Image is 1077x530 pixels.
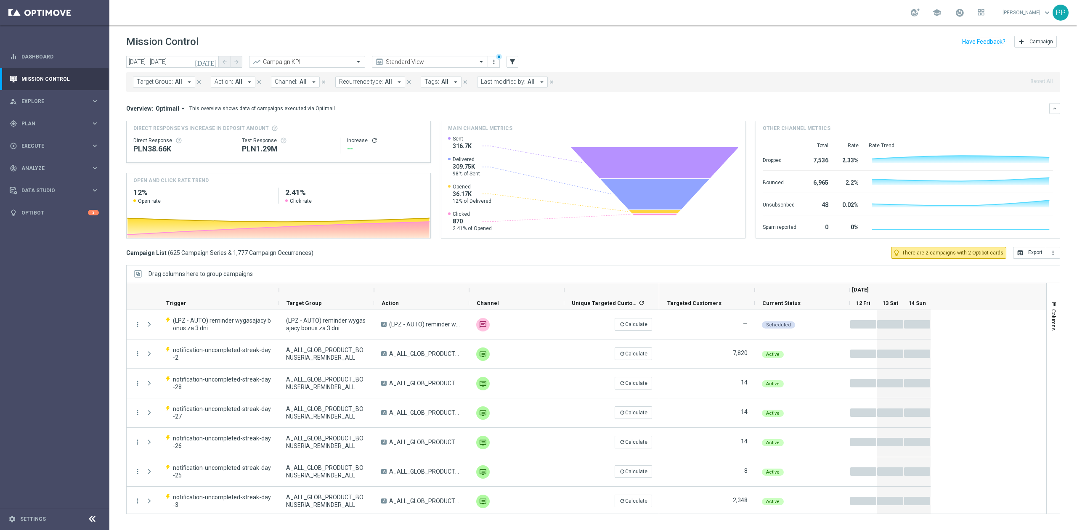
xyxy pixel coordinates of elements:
div: Press SPACE to select this row. [659,339,931,369]
i: equalizer [10,53,17,61]
i: arrow_drop_down [538,78,546,86]
a: Optibot [21,201,88,224]
span: 309.75K [453,163,480,170]
div: Direct Response [133,137,228,144]
button: keyboard_arrow_down [1049,103,1060,114]
div: Mission Control [10,68,99,90]
colored-tag: Active [762,468,784,476]
span: Scheduled [766,322,791,328]
button: more_vert [490,57,498,67]
div: 2.2% [838,175,859,188]
i: person_search [10,98,17,105]
span: notification-uncompleted-streak-day-25 [173,464,272,479]
span: Active [766,381,780,387]
i: keyboard_arrow_right [91,119,99,127]
button: more_vert [134,379,141,387]
span: All [441,78,448,85]
span: 14 Sun [909,300,926,306]
button: more_vert [134,321,141,328]
span: Recurrence type: [339,78,383,85]
span: notification-uncompleted-streak-day-28 [173,376,272,391]
span: A_ALL_GLOB_PRODUCT_BONUSERIA_DAILY_28 [389,379,462,387]
div: PLN38,655 [133,144,228,154]
button: Optimail arrow_drop_down [153,105,189,112]
span: A_ALL_GLOB_PRODUCT_BONUSERIA_DAILY_3 [389,497,462,505]
span: A [381,381,387,386]
button: close [462,77,469,87]
span: Action [382,300,399,306]
button: close [195,77,203,87]
span: A_ALL_GLOB_PRODUCT_BONUSERIA_DAILY_27 [389,409,462,416]
i: close [321,79,326,85]
i: add [1018,38,1025,45]
span: A_ALL_GLOB_PRODUCT_BONUSERIA_DAILY_26 [389,438,462,446]
i: filter_alt [509,58,516,66]
div: Test Response [242,137,333,144]
a: [PERSON_NAME]keyboard_arrow_down [1002,6,1053,19]
span: A_ALL_GLOB_PRODUCT_BONUSERIA_REMINDER_ALL [286,464,367,479]
colored-tag: Active [762,350,784,358]
span: A [381,410,387,415]
div: Private message RT [476,347,490,361]
colored-tag: Active [762,409,784,417]
button: Mission Control [9,76,99,82]
label: 2,348 [733,496,748,504]
span: (LPZ - AUTO) reminder wygasajacy bonus za 3 dni [389,321,462,328]
div: Data Studio [10,187,91,194]
div: Dropped [763,153,796,166]
span: Execute [21,143,91,148]
button: refreshCalculate [615,347,652,360]
div: Press SPACE to select this row. [659,428,931,457]
i: arrow_drop_down [186,78,193,86]
button: Data Studio keyboard_arrow_right [9,187,99,194]
span: 2.41% of Opened [453,225,492,232]
i: more_vert [1050,249,1056,256]
i: refresh [638,299,645,306]
span: Active [766,411,780,416]
div: lightbulb Optibot 2 [9,209,99,216]
button: close [405,77,413,87]
span: A_ALL_GLOB_PRODUCT_BONUSERIA_REMINDER_ALL [286,346,367,361]
button: arrow_forward [231,56,242,68]
span: school [932,8,942,17]
div: 0 [806,220,828,233]
div: There are unsaved changes [496,54,502,60]
span: Current Status [762,300,801,306]
div: Private message RT [476,406,490,420]
span: A_ALL_GLOB_PRODUCT_BONUSERIA_DAILY_25 [389,468,462,475]
button: close [255,77,263,87]
div: Dashboard [10,45,99,68]
span: notification-uncompleted-streak-day-27 [173,405,272,420]
button: more_vert [134,468,141,475]
label: 14 [741,379,748,386]
span: A [381,469,387,474]
span: All [175,78,182,85]
i: more_vert [134,497,141,505]
input: Select date range [126,56,219,68]
div: gps_fixed Plan keyboard_arrow_right [9,120,99,127]
i: keyboard_arrow_right [91,164,99,172]
span: Active [766,440,780,445]
div: This overview shows data of campaigns executed via Optimail [189,105,335,112]
div: Optibot [10,201,99,224]
i: refresh [619,410,625,416]
span: Opened [453,183,491,190]
label: 14 [741,437,748,445]
div: Press SPACE to select this row. [659,398,931,428]
img: SMS RT [476,318,490,331]
h2: 12% [133,188,272,198]
button: refreshCalculate [615,465,652,478]
colored-tag: Active [762,379,784,387]
img: Private message RT [476,436,490,449]
button: more_vert [134,350,141,358]
span: Sent [453,135,472,142]
i: lightbulb_outline [893,249,900,257]
button: Action: All arrow_drop_down [211,77,255,87]
i: close [406,79,412,85]
i: [DATE] [195,58,218,66]
span: Click rate [290,198,312,204]
button: refreshCalculate [615,318,652,331]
